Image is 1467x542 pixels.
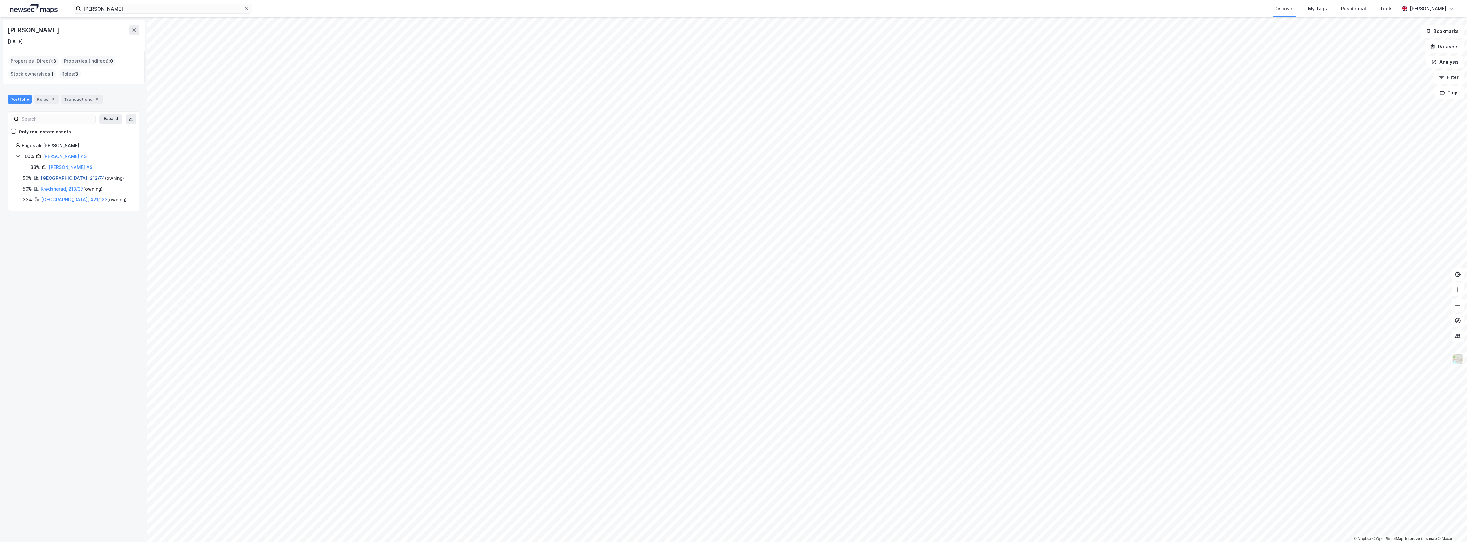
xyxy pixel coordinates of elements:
div: [DATE] [8,38,23,45]
a: OpenStreetMap [1373,537,1404,541]
div: 100% [23,153,34,160]
div: Engesvik [PERSON_NAME] [22,142,131,149]
div: Portfolio [8,95,32,104]
button: Tags [1435,86,1464,99]
button: Analysis [1426,56,1464,68]
div: 50% [23,185,32,193]
iframe: Chat Widget [1435,511,1467,542]
div: Roles : [59,69,81,79]
button: Bookmarks [1421,25,1464,38]
div: Properties (Indirect) : [61,56,116,66]
img: logo.a4113a55bc3d86da70a041830d287a7e.svg [10,4,58,13]
img: Z [1452,353,1464,365]
input: Search by address, cadastre, landlords, tenants or people [81,4,244,13]
div: Only real estate assets [19,128,71,136]
div: Roles [34,95,59,104]
div: Discover [1275,5,1294,12]
span: 3 [53,57,56,65]
div: [PERSON_NAME] [1410,5,1447,12]
button: Filter [1434,71,1464,84]
a: [GEOGRAPHIC_DATA], 212/74 [41,175,105,181]
div: Properties (Direct) : [8,56,59,66]
div: Residential [1341,5,1366,12]
a: [GEOGRAPHIC_DATA], 421/123 [41,197,107,202]
div: Stock ownerships : [8,69,56,79]
div: 3 [50,96,56,102]
button: Datasets [1425,40,1464,53]
div: ( owning ) [41,185,103,193]
a: [PERSON_NAME] AS [43,154,87,159]
div: 50% [23,174,32,182]
div: Transactions [61,95,103,104]
div: My Tags [1308,5,1327,12]
input: Search [19,114,95,124]
span: 1 [52,70,54,78]
div: ( owning ) [41,174,124,182]
a: Krødsherad, 213/37 [41,186,83,192]
a: Improve this map [1405,537,1437,541]
button: Expand [99,114,122,124]
a: Mapbox [1354,537,1371,541]
div: Kontrollprogram for chat [1435,511,1467,542]
div: ( owning ) [41,196,127,203]
span: 3 [75,70,78,78]
a: [PERSON_NAME] AS [49,164,92,170]
div: 33% [23,196,32,203]
div: Tools [1380,5,1393,12]
div: [PERSON_NAME] [8,25,60,35]
div: 9 [94,96,100,102]
div: 33% [30,163,40,171]
span: 0 [110,57,113,65]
